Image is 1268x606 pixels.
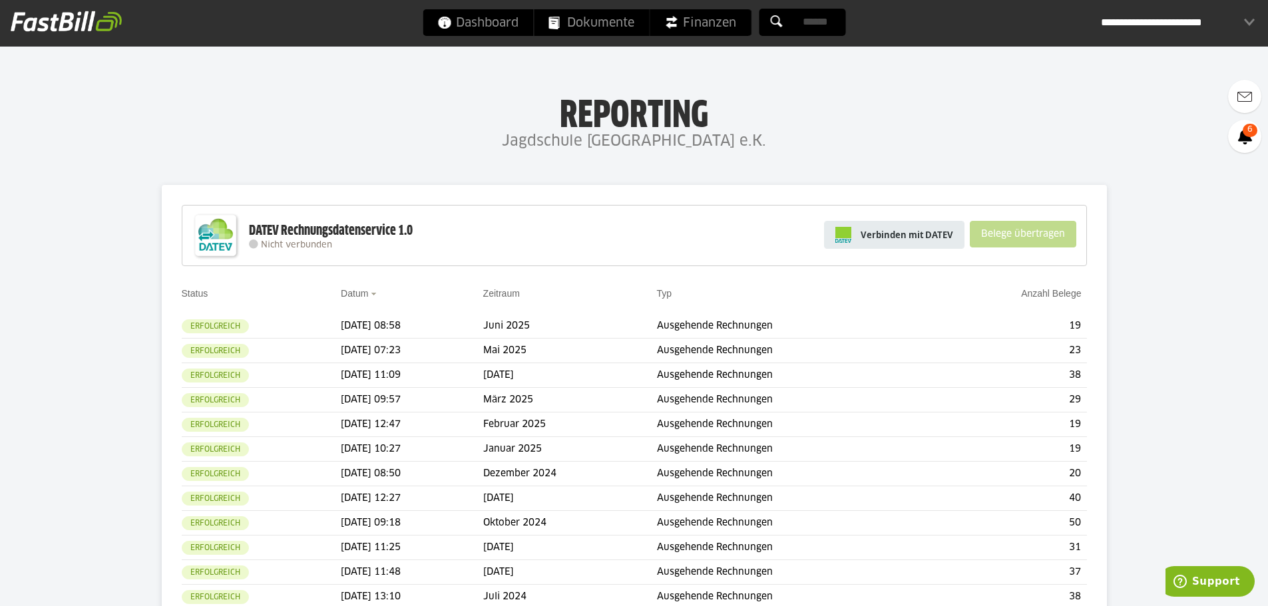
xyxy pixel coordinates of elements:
sl-badge: Erfolgreich [182,344,249,358]
td: [DATE] 08:58 [341,314,483,339]
a: Finanzen [650,9,751,36]
img: DATEV-Datenservice Logo [189,209,242,262]
sl-badge: Erfolgreich [182,467,249,481]
td: Ausgehende Rechnungen [657,437,932,462]
sl-badge: Erfolgreich [182,590,249,604]
a: Verbinden mit DATEV [824,221,964,249]
td: [DATE] 08:50 [341,462,483,486]
td: Juni 2025 [483,314,657,339]
td: 19 [931,314,1086,339]
td: Ausgehende Rechnungen [657,314,932,339]
span: Dokumente [548,9,634,36]
td: Oktober 2024 [483,511,657,535]
td: [DATE] [483,486,657,511]
td: Januar 2025 [483,437,657,462]
td: 38 [931,363,1086,388]
sl-badge: Erfolgreich [182,565,249,579]
td: [DATE] 12:27 [341,486,483,511]
span: Nicht verbunden [261,241,332,249]
img: fastbill_logo_white.png [11,11,122,32]
td: 19 [931,412,1086,437]
td: Ausgehende Rechnungen [657,511,932,535]
img: sort_desc.gif [371,293,379,295]
td: 23 [931,339,1086,363]
sl-badge: Erfolgreich [182,516,249,530]
a: Datum [341,288,368,299]
td: 50 [931,511,1086,535]
a: Dashboard [423,9,533,36]
sl-badge: Erfolgreich [182,442,249,456]
td: [DATE] [483,535,657,560]
td: 40 [931,486,1086,511]
span: Finanzen [664,9,736,36]
td: Dezember 2024 [483,462,657,486]
td: Ausgehende Rechnungen [657,535,932,560]
td: 31 [931,535,1086,560]
span: Verbinden mit DATEV [861,228,953,241]
td: Ausgehende Rechnungen [657,462,932,486]
td: [DATE] [483,560,657,585]
img: pi-datev-logo-farbig-24.svg [835,227,851,243]
td: [DATE] 10:27 [341,437,483,462]
td: [DATE] 07:23 [341,339,483,363]
a: Status [182,288,208,299]
sl-badge: Erfolgreich [182,393,249,407]
sl-badge: Erfolgreich [182,541,249,555]
sl-button: Belege übertragen [970,221,1076,247]
td: Ausgehende Rechnungen [657,560,932,585]
sl-badge: Erfolgreich [182,319,249,333]
span: Dashboard [437,9,519,36]
a: Zeitraum [483,288,520,299]
iframe: Öffnet ein Widget, in dem Sie weitere Informationen finden [1165,566,1255,599]
td: Mai 2025 [483,339,657,363]
span: 6 [1243,124,1257,137]
a: Anzahl Belege [1021,288,1081,299]
sl-badge: Erfolgreich [182,369,249,382]
a: Typ [657,288,672,299]
div: DATEV Rechnungsdatenservice 1.0 [249,222,413,239]
a: 6 [1228,120,1261,153]
td: Ausgehende Rechnungen [657,486,932,511]
td: [DATE] 09:57 [341,388,483,412]
a: Dokumente [534,9,649,36]
sl-badge: Erfolgreich [182,418,249,432]
td: Februar 2025 [483,412,657,437]
h1: Reporting [133,94,1135,128]
td: 37 [931,560,1086,585]
td: [DATE] 12:47 [341,412,483,437]
td: März 2025 [483,388,657,412]
td: 29 [931,388,1086,412]
td: Ausgehende Rechnungen [657,388,932,412]
td: Ausgehende Rechnungen [657,412,932,437]
td: [DATE] 11:09 [341,363,483,388]
td: [DATE] [483,363,657,388]
td: 19 [931,437,1086,462]
td: [DATE] 11:25 [341,535,483,560]
td: Ausgehende Rechnungen [657,339,932,363]
td: [DATE] 11:48 [341,560,483,585]
sl-badge: Erfolgreich [182,492,249,506]
td: Ausgehende Rechnungen [657,363,932,388]
td: 20 [931,462,1086,486]
td: [DATE] 09:18 [341,511,483,535]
